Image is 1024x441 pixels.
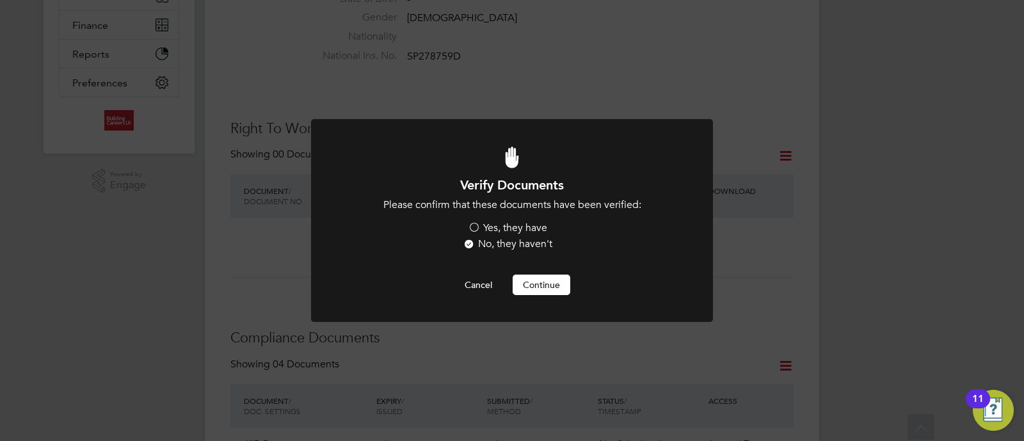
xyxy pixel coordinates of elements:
p: Please confirm that these documents have been verified: [346,198,678,212]
button: Open Resource Center, 11 new notifications [973,390,1014,431]
div: 11 [972,399,984,415]
h1: Verify Documents [346,177,678,193]
button: Continue [513,275,570,295]
label: Yes, they have [468,221,547,235]
button: Cancel [454,275,502,295]
label: No, they haven't [463,237,552,251]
